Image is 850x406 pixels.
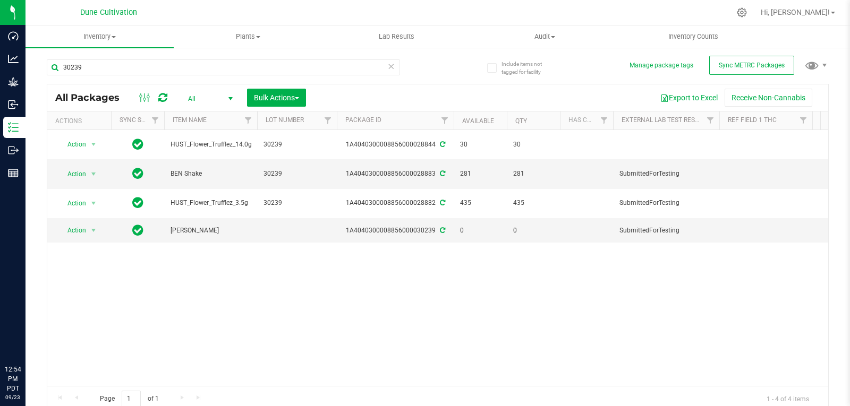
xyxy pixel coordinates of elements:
a: Filter [147,111,164,129]
span: 435 [513,198,554,208]
span: SubmittedForTesting [619,198,713,208]
a: Filter [436,111,454,129]
inline-svg: Analytics [8,54,19,64]
inline-svg: Reports [8,168,19,178]
span: Dune Cultivation [80,8,137,17]
a: Inventory Counts [619,25,767,48]
div: Actions [55,117,107,125]
a: Qty [515,117,527,125]
a: Filter [702,111,719,129]
span: 435 [460,198,500,208]
button: Export to Excel [653,89,725,107]
button: Bulk Actions [247,89,306,107]
button: Sync METRC Packages [709,56,794,75]
inline-svg: Inbound [8,99,19,110]
a: Filter [240,111,257,129]
span: Lab Results [364,32,429,41]
a: Plants [174,25,322,48]
span: SubmittedForTesting [619,169,713,179]
span: 30 [460,140,500,150]
a: Filter [795,111,812,129]
a: Filter [319,111,337,129]
span: Plants [174,32,321,41]
a: Package ID [345,116,381,124]
span: 0 [513,226,554,236]
button: Receive Non-Cannabis [725,89,812,107]
span: SubmittedForTesting [619,226,713,236]
span: Audit [471,32,618,41]
input: Search Package ID, Item Name, SKU, Lot or Part Number... [47,59,400,75]
a: Available [462,117,494,125]
span: BEN Shake [171,169,251,179]
a: Audit [471,25,619,48]
inline-svg: Grow [8,76,19,87]
a: Sync Status [120,116,160,124]
span: Action [58,167,87,182]
span: Sync from Compliance System [438,227,445,234]
div: Manage settings [735,7,749,18]
span: 281 [460,169,500,179]
button: Manage package tags [630,61,693,70]
span: 30239 [263,198,330,208]
span: In Sync [132,137,143,152]
th: Has COA [560,111,613,130]
div: 1A4040300008856000028883 [335,169,455,179]
span: In Sync [132,195,143,210]
span: All Packages [55,92,130,103]
a: Filter [596,111,613,129]
p: 12:54 PM PDT [5,365,21,393]
span: 30239 [263,140,330,150]
span: select [87,196,100,211]
span: Sync from Compliance System [438,199,445,206]
iframe: Resource center [11,321,42,353]
span: Action [58,196,87,211]
span: HUST_Flower_Trufflez_3.5g [171,198,251,208]
span: Clear [387,59,395,73]
a: Lot Number [266,116,304,124]
span: 30239 [263,169,330,179]
span: Bulk Actions [254,93,299,102]
span: In Sync [132,223,143,238]
div: 1A4040300008856000028882 [335,198,455,208]
a: Lab Results [322,25,471,48]
span: [PERSON_NAME] [171,226,251,236]
span: select [87,137,100,152]
inline-svg: Outbound [8,145,19,156]
span: Action [58,137,87,152]
div: 1A4040300008856000030239 [335,226,455,236]
span: Sync from Compliance System [438,141,445,148]
inline-svg: Dashboard [8,31,19,41]
span: 281 [513,169,554,179]
a: Item Name [173,116,207,124]
span: Include items not tagged for facility [501,60,555,76]
a: External Lab Test Result [622,116,705,124]
span: Action [58,223,87,238]
span: 0 [460,226,500,236]
span: Sync METRC Packages [719,62,785,69]
inline-svg: Inventory [8,122,19,133]
div: 1A4040300008856000028844 [335,140,455,150]
a: Inventory [25,25,174,48]
span: 30 [513,140,554,150]
span: Sync from Compliance System [438,170,445,177]
span: Hi, [PERSON_NAME]! [761,8,830,16]
p: 09/23 [5,393,21,401]
span: HUST_Flower_Trufflez_14.0g [171,140,252,150]
span: Inventory Counts [654,32,733,41]
span: select [87,167,100,182]
span: In Sync [132,166,143,181]
span: Inventory [25,32,174,41]
span: select [87,223,100,238]
a: Ref Field 1 THC [728,116,777,124]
